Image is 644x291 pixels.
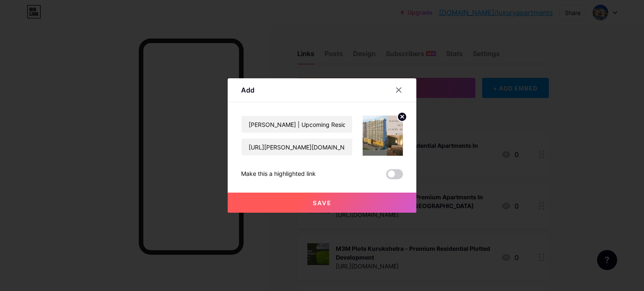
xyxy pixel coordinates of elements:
[228,193,416,213] button: Save
[241,85,254,95] div: Add
[363,116,403,156] img: link_thumbnail
[241,116,352,133] input: Title
[241,169,316,179] div: Make this a highlighted link
[313,199,332,206] span: Save
[241,139,352,155] input: URL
